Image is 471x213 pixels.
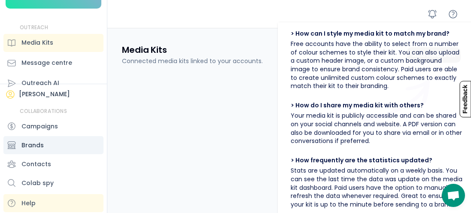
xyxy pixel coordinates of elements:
div: > How do I share my media kit with others? [291,101,424,110]
div: Brands [21,141,44,150]
h3: Media Kits [122,44,167,56]
div: Connected media kits linked to your accounts. [122,57,263,66]
div: Message centre [21,58,72,67]
div: Help [21,199,36,208]
div: Colab spy [21,179,54,188]
div: OUTREACH [20,24,49,31]
div: Stats are updated automatically on a weekly basis. You can see the last time the data was update ... [291,167,462,209]
div: Media Kits [21,38,53,47]
div: COLLABORATIONS [20,108,67,115]
div: > How can I style my media kit to match my brand? [291,30,450,38]
div: Your media kit is publicly accessible and can be shared on your social channels and website. A PD... [291,112,462,145]
div: Outreach AI [21,79,59,88]
div: Campaigns [21,122,58,131]
a: Open chat [442,184,465,207]
div: Free accounts have the ability to select from a number of colour schemes to style their kit. You ... [291,40,462,91]
div: Contacts [21,160,51,169]
div: > How frequently are the statistics updated? [291,156,432,165]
